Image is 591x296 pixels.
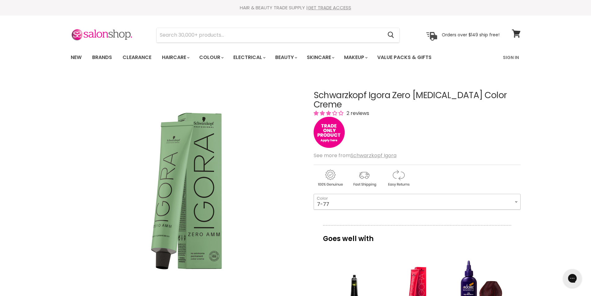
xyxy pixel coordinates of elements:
[351,152,396,159] a: Schwarzkopf Igora
[560,267,585,290] iframe: Gorgias live chat messenger
[118,51,156,64] a: Clearance
[66,51,86,64] a: New
[348,169,381,188] img: shipping.gif
[308,4,351,11] a: GET TRADE ACCESS
[314,169,347,188] img: genuine.gif
[229,51,269,64] a: Electrical
[499,51,523,64] a: Sign In
[271,51,301,64] a: Beauty
[87,51,117,64] a: Brands
[339,51,371,64] a: Makeup
[156,28,400,43] form: Product
[442,32,499,38] p: Orders over $149 ship free!
[383,28,399,42] button: Search
[373,51,436,64] a: Value Packs & Gifts
[345,110,369,117] span: 2 reviews
[63,48,528,66] nav: Main
[63,5,528,11] div: HAIR & BEAUTY TRADE SUPPLY |
[302,51,338,64] a: Skincare
[382,169,415,188] img: returns.gif
[314,117,345,148] img: tradeonly_small.jpg
[195,51,227,64] a: Colour
[157,51,193,64] a: Haircare
[314,152,396,159] span: See more from
[314,91,521,110] h1: Schwarzkopf Igora Zero [MEDICAL_DATA] Color Creme
[108,113,265,269] img: Schwarzkopf Igora Zero Ammonia Color Creme
[66,48,468,66] ul: Main menu
[314,110,345,117] span: 3.00 stars
[323,225,511,246] p: Goes well with
[157,28,383,42] input: Search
